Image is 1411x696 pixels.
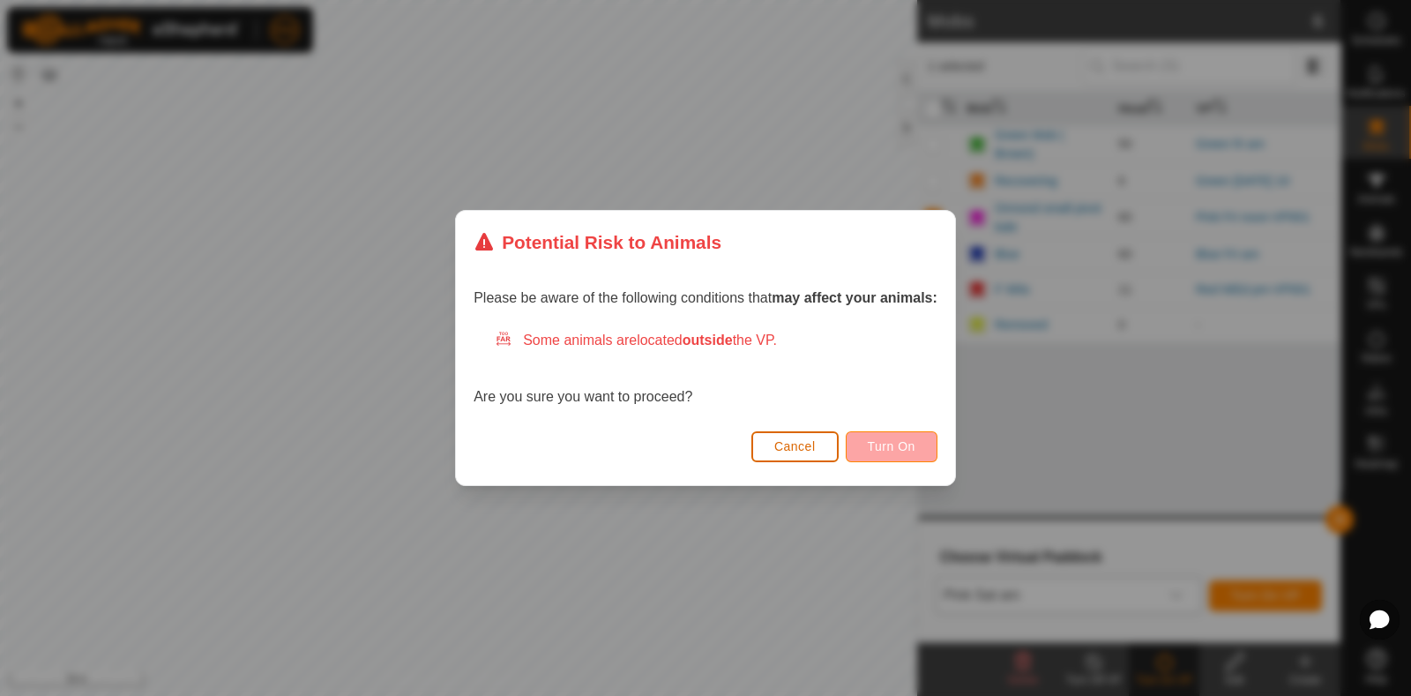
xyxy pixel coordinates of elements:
div: Potential Risk to Animals [474,228,721,256]
span: located the VP. [637,333,777,348]
strong: may affect your animals: [772,290,937,305]
button: Turn On [846,431,937,462]
strong: outside [683,333,733,348]
span: Cancel [774,439,816,453]
button: Cancel [751,431,839,462]
div: Some animals are [495,330,937,351]
div: Are you sure you want to proceed? [474,330,937,408]
span: Please be aware of the following conditions that [474,290,937,305]
span: Turn On [868,439,915,453]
